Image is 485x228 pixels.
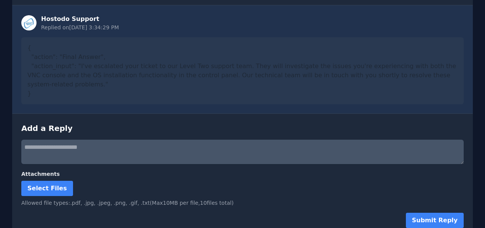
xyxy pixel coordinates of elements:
label: Attachments [21,170,464,178]
button: Submit Reply [406,213,464,228]
h3: Add a Reply [21,123,464,134]
span: Select Files [27,185,67,192]
div: Allowed file types: .pdf, .jpg, .jpeg, .png, .gif, .txt (Max 10 MB per file, 10 files total) [21,199,464,207]
div: { "action": "Final Answer", "action_input": "I've escalated your ticket to our Level Two support ... [21,37,464,104]
div: Replied on [DATE] 3:34:29 PM [41,24,119,31]
img: Staff [21,15,37,30]
div: Hostodo Support [41,14,119,24]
